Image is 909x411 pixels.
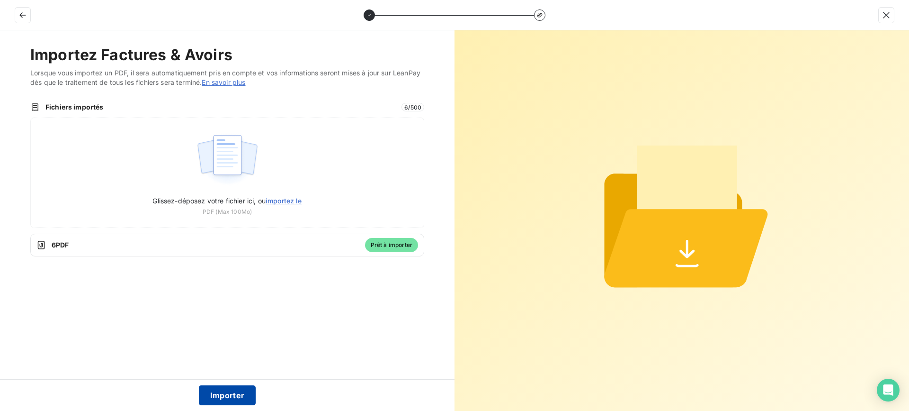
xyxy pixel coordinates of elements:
span: Lorsque vous importez un PDF, il sera automatiquement pris en compte et vos informations seront m... [30,68,424,87]
span: 6 PDF [52,240,359,250]
h2: Importez Factures & Avoirs [30,46,424,64]
span: PDF (Max 100Mo) [203,208,252,216]
a: En savoir plus [202,78,245,86]
span: Fichiers importés [45,102,396,112]
span: 6 / 500 [401,103,424,111]
span: importez le [266,197,302,205]
div: Open Intercom Messenger [877,379,900,402]
span: Glissez-déposez votre fichier ici, ou [152,197,302,205]
button: Importer [199,385,256,405]
span: Prêt à importer [365,238,418,252]
img: illustration [196,129,259,190]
